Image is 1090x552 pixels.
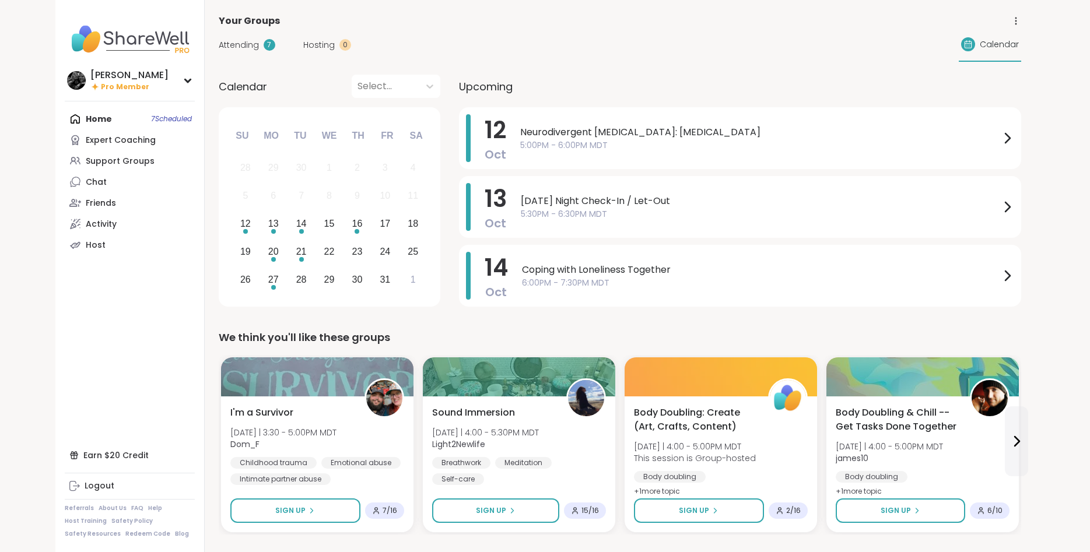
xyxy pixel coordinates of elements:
[264,39,275,51] div: 7
[401,156,426,181] div: Not available Saturday, October 4th, 2025
[296,160,307,175] div: 30
[288,123,313,149] div: Tu
[65,445,195,466] div: Earn $20 Credit
[268,272,279,287] div: 27
[495,457,552,469] div: Meditation
[568,380,604,416] img: Light2Newlife
[345,212,370,237] div: Choose Thursday, October 16th, 2025
[101,82,149,92] span: Pro Member
[275,505,306,516] span: Sign Up
[99,504,127,512] a: About Us
[299,188,304,203] div: 7
[65,213,195,234] a: Activity
[289,267,314,292] div: Choose Tuesday, October 28th, 2025
[980,38,1019,51] span: Calendar
[786,506,801,515] span: 2 / 16
[67,71,86,90] img: Alan_N
[476,505,506,516] span: Sign Up
[271,188,276,203] div: 6
[324,244,335,259] div: 22
[268,160,279,175] div: 29
[634,406,755,434] span: Body Doubling: Create (Art, Crafts, Content)
[240,244,251,259] div: 19
[86,135,156,146] div: Expert Coaching
[317,212,342,237] div: Choose Wednesday, October 15th, 2025
[432,457,490,469] div: Breathwork
[522,263,1000,277] span: Coping with Loneliness Together
[175,530,189,538] a: Blog
[261,184,286,209] div: Not available Monday, October 6th, 2025
[233,267,258,292] div: Choose Sunday, October 26th, 2025
[380,216,390,231] div: 17
[485,251,508,284] span: 14
[317,239,342,264] div: Choose Wednesday, October 22nd, 2025
[321,457,401,469] div: Emotional abuse
[521,208,1000,220] span: 5:30PM - 6:30PM MDT
[111,517,153,525] a: Safety Policy
[296,216,307,231] div: 14
[411,160,416,175] div: 4
[408,244,418,259] div: 25
[268,244,279,259] div: 20
[972,380,1008,416] img: james10
[634,452,756,464] span: This session is Group-hosted
[243,188,248,203] div: 5
[296,272,307,287] div: 28
[345,123,371,149] div: Th
[219,329,1021,346] div: We think you'll like these groups
[65,171,195,192] a: Chat
[289,239,314,264] div: Choose Tuesday, October 21st, 2025
[233,212,258,237] div: Choose Sunday, October 12th, 2025
[373,267,398,292] div: Choose Friday, October 31st, 2025
[634,471,706,483] div: Body doubling
[485,114,506,146] span: 12
[327,188,332,203] div: 8
[240,216,251,231] div: 12
[373,156,398,181] div: Not available Friday, October 3rd, 2025
[836,406,957,434] span: Body Doubling & Chill -- Get Tasks Done Together
[148,504,162,512] a: Help
[219,79,267,94] span: Calendar
[65,192,195,213] a: Friends
[86,198,116,209] div: Friends
[86,156,155,167] div: Support Groups
[432,498,559,523] button: Sign Up
[65,150,195,171] a: Support Groups
[303,39,335,51] span: Hosting
[485,215,506,231] span: Oct
[289,156,314,181] div: Not available Tuesday, September 30th, 2025
[401,212,426,237] div: Choose Saturday, October 18th, 2025
[485,284,507,300] span: Oct
[634,441,756,452] span: [DATE] | 4:00 - 5:00PM MDT
[401,239,426,264] div: Choose Saturday, October 25th, 2025
[65,129,195,150] a: Expert Coaching
[85,480,114,492] div: Logout
[65,517,107,525] a: Host Training
[581,506,599,515] span: 15 / 16
[352,216,363,231] div: 16
[230,473,331,485] div: Intimate partner abuse
[339,39,351,51] div: 0
[324,216,335,231] div: 15
[408,216,418,231] div: 18
[373,239,398,264] div: Choose Friday, October 24th, 2025
[230,438,260,450] b: Dom_F
[86,240,106,251] div: Host
[411,272,416,287] div: 1
[485,182,507,215] span: 13
[229,123,255,149] div: Su
[230,406,293,420] span: I'm a Survivor
[327,160,332,175] div: 1
[836,498,965,523] button: Sign Up
[317,267,342,292] div: Choose Wednesday, October 29th, 2025
[408,188,418,203] div: 11
[86,177,107,188] div: Chat
[289,212,314,237] div: Choose Tuesday, October 14th, 2025
[345,239,370,264] div: Choose Thursday, October 23rd, 2025
[65,504,94,512] a: Referrals
[373,184,398,209] div: Not available Friday, October 10th, 2025
[522,277,1000,289] span: 6:00PM - 7:30PM MDT
[634,498,764,523] button: Sign Up
[373,212,398,237] div: Choose Friday, October 17th, 2025
[317,184,342,209] div: Not available Wednesday, October 8th, 2025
